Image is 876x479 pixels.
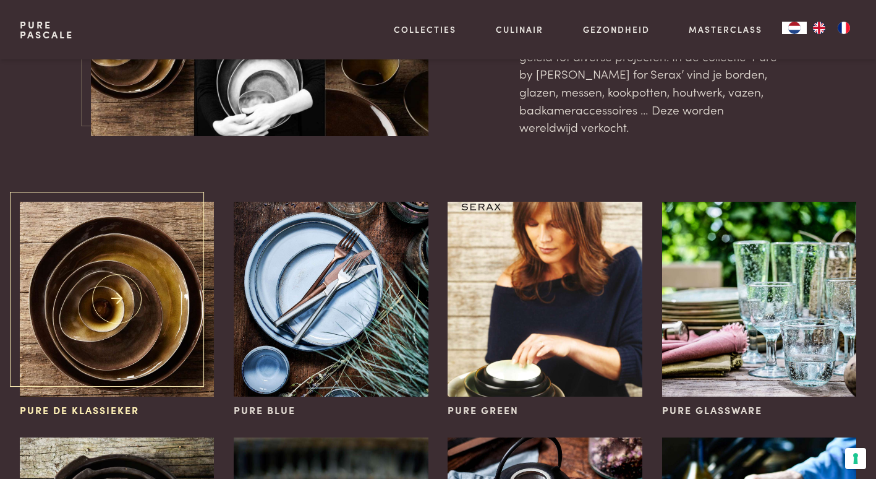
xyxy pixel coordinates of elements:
button: Uw voorkeuren voor toestemming voor trackingtechnologieën [845,448,866,469]
a: NL [782,22,807,34]
span: Pure Glassware [662,403,762,418]
a: Pure Blue Pure Blue [234,202,428,418]
a: Pure de klassieker Pure de klassieker [20,202,214,418]
a: Masterclass [689,23,762,36]
a: PurePascale [20,20,74,40]
a: EN [807,22,831,34]
p: Onze jarenlange samenwerking heeft intussen geleid tot diverse projecten. In de collectie ‘Pure b... [519,30,785,136]
a: Gezondheid [583,23,650,36]
img: Pure Green [448,202,642,396]
aside: Language selected: Nederlands [782,22,856,34]
a: Culinair [496,23,543,36]
div: Language [782,22,807,34]
a: Pure Glassware Pure Glassware [662,202,856,418]
span: Pure de klassieker [20,403,139,418]
a: Pure Green Pure Green [448,202,642,418]
a: Collecties [394,23,456,36]
span: Pure Green [448,403,519,418]
a: FR [831,22,856,34]
img: Pure de klassieker [20,202,214,396]
span: Pure Blue [234,403,296,418]
ul: Language list [807,22,856,34]
img: Pure Blue [234,202,428,396]
img: Pure Glassware [662,202,856,396]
